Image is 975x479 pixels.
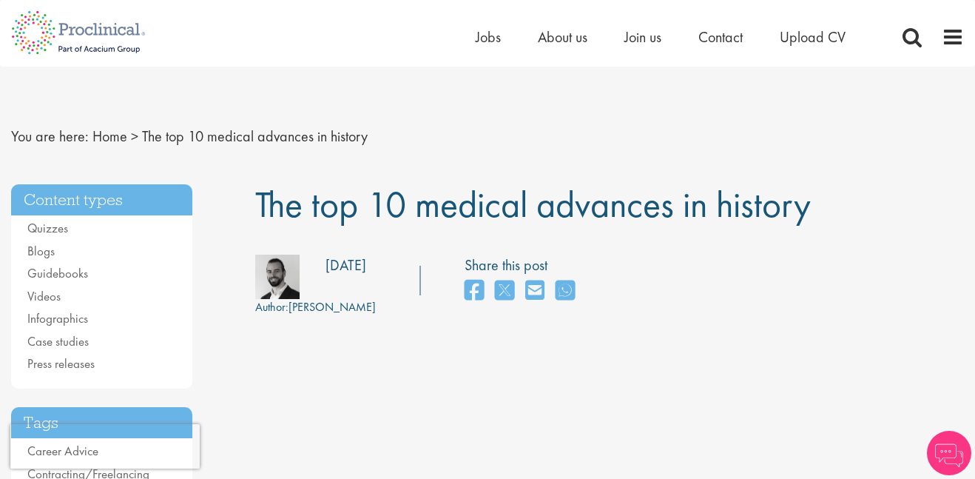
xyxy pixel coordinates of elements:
[27,243,55,259] a: Blogs
[255,299,376,316] div: [PERSON_NAME]
[11,127,89,146] span: You are here:
[255,181,811,228] span: The top 10 medical advances in history
[780,27,846,47] a: Upload CV
[525,275,544,307] a: share on email
[142,127,368,146] span: The top 10 medical advances in history
[556,275,575,307] a: share on whats app
[325,255,366,276] div: [DATE]
[27,333,89,349] a: Case studies
[27,310,88,326] a: Infographics
[27,355,95,372] a: Press releases
[27,288,61,304] a: Videos
[27,265,88,281] a: Guidebooks
[11,184,192,216] h3: Content types
[131,127,138,146] span: >
[255,299,289,315] span: Author:
[698,27,743,47] a: Contact
[11,407,192,439] h3: Tags
[92,127,127,146] a: breadcrumb link
[27,220,68,236] a: Quizzes
[624,27,661,47] a: Join us
[10,424,200,469] iframe: reCAPTCHA
[476,27,501,47] a: Jobs
[927,431,971,475] img: Chatbot
[465,255,582,276] label: Share this post
[495,275,514,307] a: share on twitter
[255,255,300,299] img: 76d2c18e-6ce3-4617-eefd-08d5a473185b
[465,275,484,307] a: share on facebook
[538,27,587,47] a: About us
